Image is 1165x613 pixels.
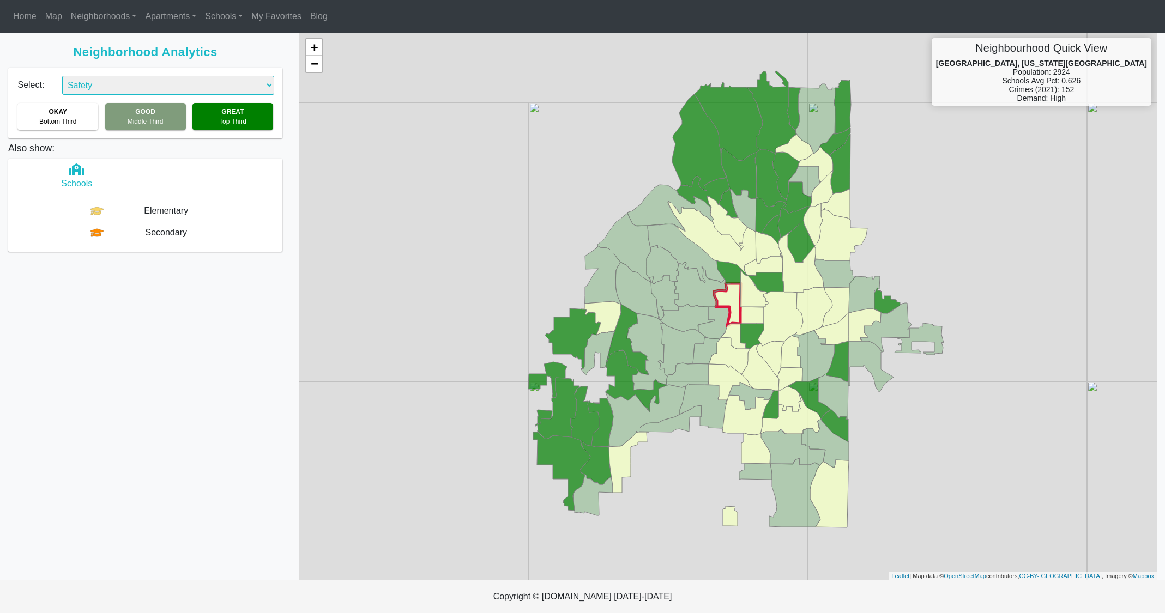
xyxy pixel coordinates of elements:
span: Home [13,11,37,21]
a: Zoom out [306,56,322,72]
span: Schools [205,11,236,21]
a: Neighborhoods [67,5,141,27]
span: Middle Third [128,118,164,125]
span: My Favorites [251,11,301,21]
a: Zoom in [306,39,322,56]
span: Apartments [145,11,190,21]
a: Home [9,5,41,27]
b: GREAT [221,108,244,116]
h5: Neighbourhood Quick View [936,41,1147,54]
span: Blog [310,11,328,21]
a: Mapbox [1133,573,1154,579]
span: Map [45,11,62,21]
a: Leaflet [891,573,909,579]
a: Schools [201,5,247,27]
div: Elementary [104,204,228,217]
a: CC-BY-[GEOGRAPHIC_DATA] [1019,573,1101,579]
div: Population: 2924 Schools Avg Pct: 0.626 Crimes (2021): 152 Demand: High [932,38,1151,106]
b: [GEOGRAPHIC_DATA], [US_STATE][GEOGRAPHIC_DATA] [936,59,1147,68]
span: Neighborhood Analytics [8,45,282,59]
a: Blog [306,5,332,27]
a: OpenStreetMap [944,573,986,579]
p: Copyright © [DOMAIN_NAME] [DATE]-[DATE] [280,580,885,613]
span: Top Third [219,118,246,125]
span: Bottom Third [39,118,76,125]
b: OKAY [49,108,68,116]
a: Map [41,5,67,27]
span: Schools [61,179,92,188]
div: | Map data © contributors, , Imagery © [889,572,1157,581]
p: Also show: [8,138,282,155]
div: Select: [8,68,54,95]
a: My Favorites [247,5,306,27]
b: GOOD [135,108,155,116]
a: Apartments [141,5,201,27]
span: Neighborhoods [71,11,130,21]
div: Secondary [104,226,228,239]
